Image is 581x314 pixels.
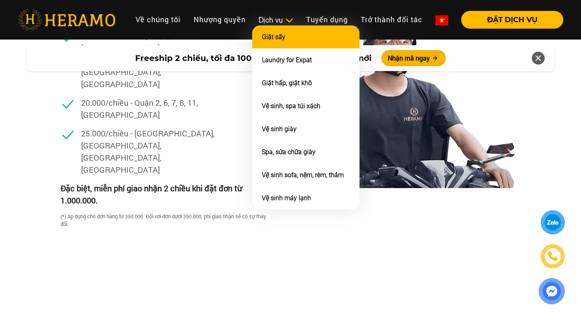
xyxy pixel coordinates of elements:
[461,11,563,29] button: ĐẶT DỊCH VỤ
[262,148,316,156] a: Spa, sửa chữa giày
[300,11,354,28] a: Tuyển dụng
[435,15,448,25] img: vn-flag.png
[548,252,557,261] img: phone-icon
[135,52,372,64] span: Freeship 2 chiều, tối đa 100K dành cho khách hàng mới
[354,11,429,28] a: Trở thành đối tác
[262,79,312,87] a: Giặt hấp, giặt khô
[262,33,285,41] a: Giặt sấy
[61,213,268,228] div: (*) Áp dụng cho đơn hàng từ 350.000. Đối với đơn dưới 350.000, phí giao nhận sẽ có sự thay đổi.
[259,15,293,25] div: Dịch vụ
[18,9,115,30] img: heramo-logo.png
[455,16,563,23] a: ĐẶT DỊCH VỤ
[81,96,218,121] p: 20.000/chiều - Quận 2, 6, 7, 8, 11, [GEOGRAPHIC_DATA]
[262,125,297,133] a: Vệ sinh giày
[542,245,564,267] a: phone-icon
[262,171,344,179] a: Vệ sinh sofa, nệm, rèm, thảm
[262,56,312,64] a: Laundry for Expat
[285,17,293,25] img: subToggleIcon
[262,194,311,202] a: Vệ sinh máy lạnh
[61,96,75,111] img: checked.svg
[61,127,75,142] img: checked.svg
[187,11,252,28] a: Nhượng quyền
[262,102,320,110] a: Vệ sinh, spa túi xách
[381,50,446,66] button: Nhận mã ngay
[129,11,187,28] a: Về chúng tôi
[61,182,268,206] p: Đặc biệt, miễn phí giao nhận 2 chiều khi đặt đơn từ 1.000.000.
[81,127,218,176] p: 25.000/chiều - [GEOGRAPHIC_DATA], [GEOGRAPHIC_DATA], [GEOGRAPHIC_DATA], [GEOGRAPHIC_DATA]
